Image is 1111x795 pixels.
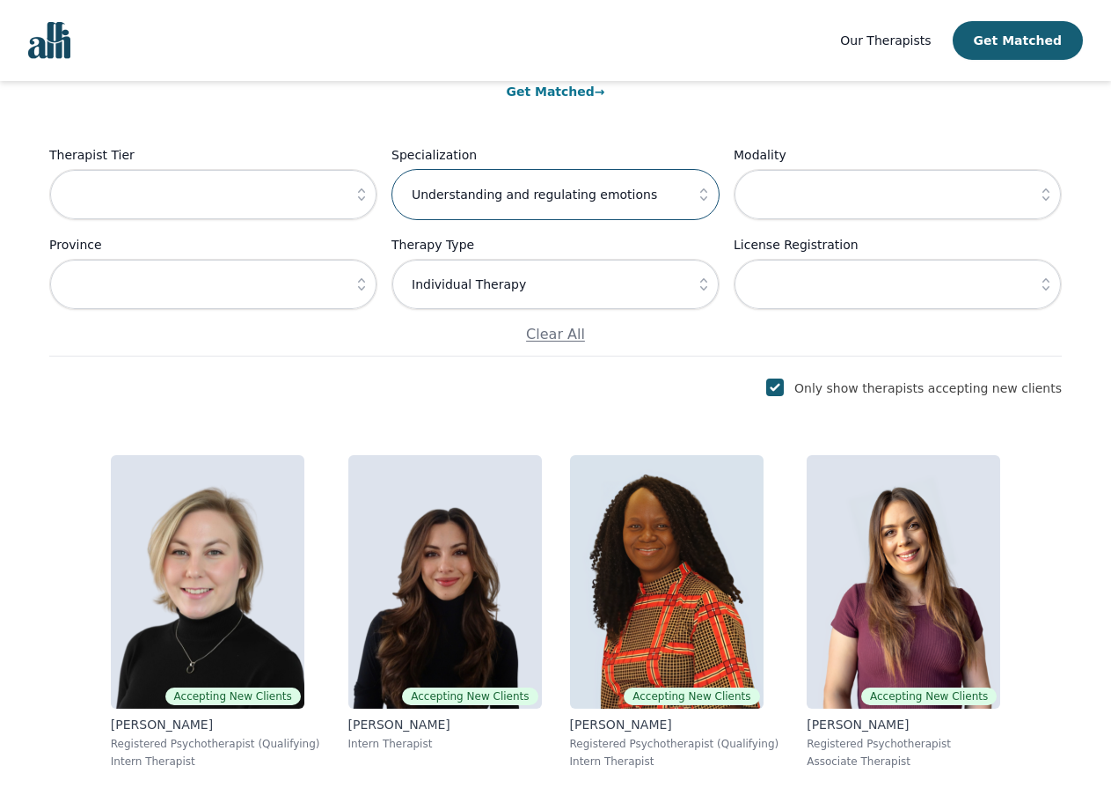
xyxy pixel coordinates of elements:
[840,33,931,48] span: Our Therapists
[807,455,1000,709] img: Natalie_Taylor
[391,144,720,166] label: Specialization
[807,755,1000,769] p: Associate Therapist
[807,737,1000,751] p: Registered Psychotherapist
[734,144,1062,166] label: Modality
[570,755,779,769] p: Intern Therapist
[570,455,764,709] img: Grace_Nyamweya
[49,234,377,255] label: Province
[165,688,301,705] span: Accepting New Clients
[861,688,997,705] span: Accepting New Clients
[953,21,1083,60] button: Get Matched
[595,85,605,99] span: →
[794,381,1062,395] label: Only show therapists accepting new clients
[334,441,556,783] a: Saba_SalemiAccepting New Clients[PERSON_NAME]Intern Therapist
[506,85,604,99] a: Get Matched
[348,455,542,709] img: Saba_Salemi
[97,441,334,783] a: Jocelyn_CrawfordAccepting New Clients[PERSON_NAME]Registered Psychotherapist (Qualifying)Intern T...
[49,324,1062,345] p: Clear All
[840,30,931,51] a: Our Therapists
[111,716,320,733] p: [PERSON_NAME]
[734,234,1062,255] label: License Registration
[807,716,1000,733] p: [PERSON_NAME]
[402,688,537,705] span: Accepting New Clients
[348,716,542,733] p: [PERSON_NAME]
[348,737,542,751] p: Intern Therapist
[793,441,1014,783] a: Natalie_TaylorAccepting New Clients[PERSON_NAME]Registered PsychotherapistAssociate Therapist
[570,737,779,751] p: Registered Psychotherapist (Qualifying)
[556,441,793,783] a: Grace_NyamweyaAccepting New Clients[PERSON_NAME]Registered Psychotherapist (Qualifying)Intern The...
[111,737,320,751] p: Registered Psychotherapist (Qualifying)
[28,22,70,59] img: alli logo
[570,716,779,733] p: [PERSON_NAME]
[391,234,720,255] label: Therapy Type
[111,455,304,709] img: Jocelyn_Crawford
[624,688,759,705] span: Accepting New Clients
[111,755,320,769] p: Intern Therapist
[49,144,377,166] label: Therapist Tier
